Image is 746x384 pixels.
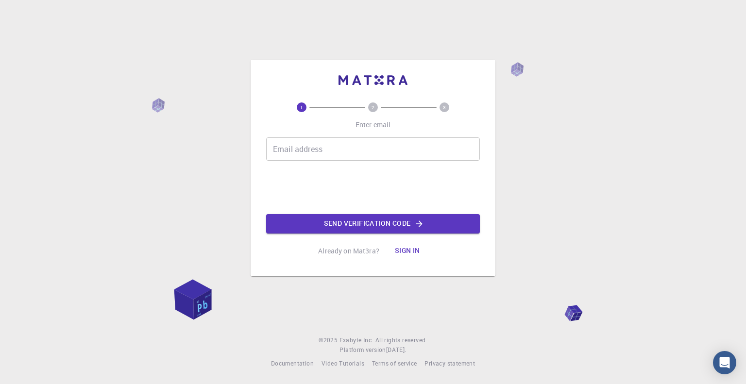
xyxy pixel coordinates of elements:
a: Video Tutorials [322,359,364,368]
a: Terms of service [372,359,417,368]
a: Privacy statement [424,359,475,368]
span: Video Tutorials [322,359,364,367]
p: Enter email [356,120,391,130]
button: Sign in [387,241,428,261]
span: Platform version [339,345,386,355]
span: © 2025 [319,335,339,345]
a: [DATE]. [386,345,407,355]
span: Privacy statement [424,359,475,367]
text: 3 [443,104,446,111]
span: Documentation [271,359,314,367]
button: Send verification code [266,214,480,234]
span: Exabyte Inc. [339,336,373,344]
span: All rights reserved. [375,335,427,345]
text: 1 [300,104,303,111]
a: Exabyte Inc. [339,335,373,345]
div: Open Intercom Messenger [713,351,736,374]
text: 2 [372,104,374,111]
p: Already on Mat3ra? [318,246,379,256]
a: Documentation [271,359,314,368]
iframe: To enrich screen reader interactions, please activate Accessibility in Grammarly extension settings [299,168,447,206]
span: Terms of service [372,359,417,367]
span: [DATE] . [386,346,407,353]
